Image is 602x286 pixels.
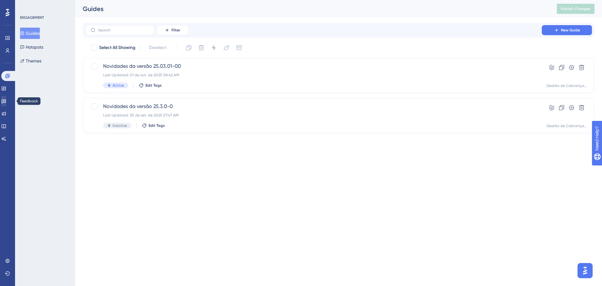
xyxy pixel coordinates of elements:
div: Gestão de Cobranças - Painel [547,83,587,88]
button: Edit Tags [139,83,162,88]
input: Search [98,28,149,32]
div: Last Updated: 30 de set. de 2025 07:47 AM [103,113,524,118]
span: Deselect [149,44,166,51]
button: Edit Tags [142,123,165,128]
div: Guides [83,4,541,13]
span: Filter [172,28,180,33]
span: Active [113,83,124,88]
button: Themes [20,55,41,67]
button: New Guide [542,25,592,35]
iframe: UserGuiding AI Assistant Launcher [576,261,594,280]
span: Edit Tags [145,83,162,88]
button: Filter [157,25,188,35]
button: Hotspots [20,41,43,53]
span: Select All Showing [99,44,135,51]
span: Need Help? [15,2,39,9]
div: ENGAGEMENT [20,15,44,20]
span: Novidades da versão 25.3.0-0 [103,103,524,110]
span: Inactive [113,123,127,128]
div: Gestão de Cobranças - Painel [547,123,587,128]
button: Guides [20,28,40,39]
span: Edit Tags [149,123,165,128]
span: Novidades da versão 25.03.01-00 [103,62,524,70]
button: Deselect [143,42,172,53]
span: Publish Changes [561,6,591,11]
div: Last Updated: 01 de out. de 2025 08:42 AM [103,73,524,78]
span: New Guide [561,28,580,33]
button: Publish Changes [557,4,594,14]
